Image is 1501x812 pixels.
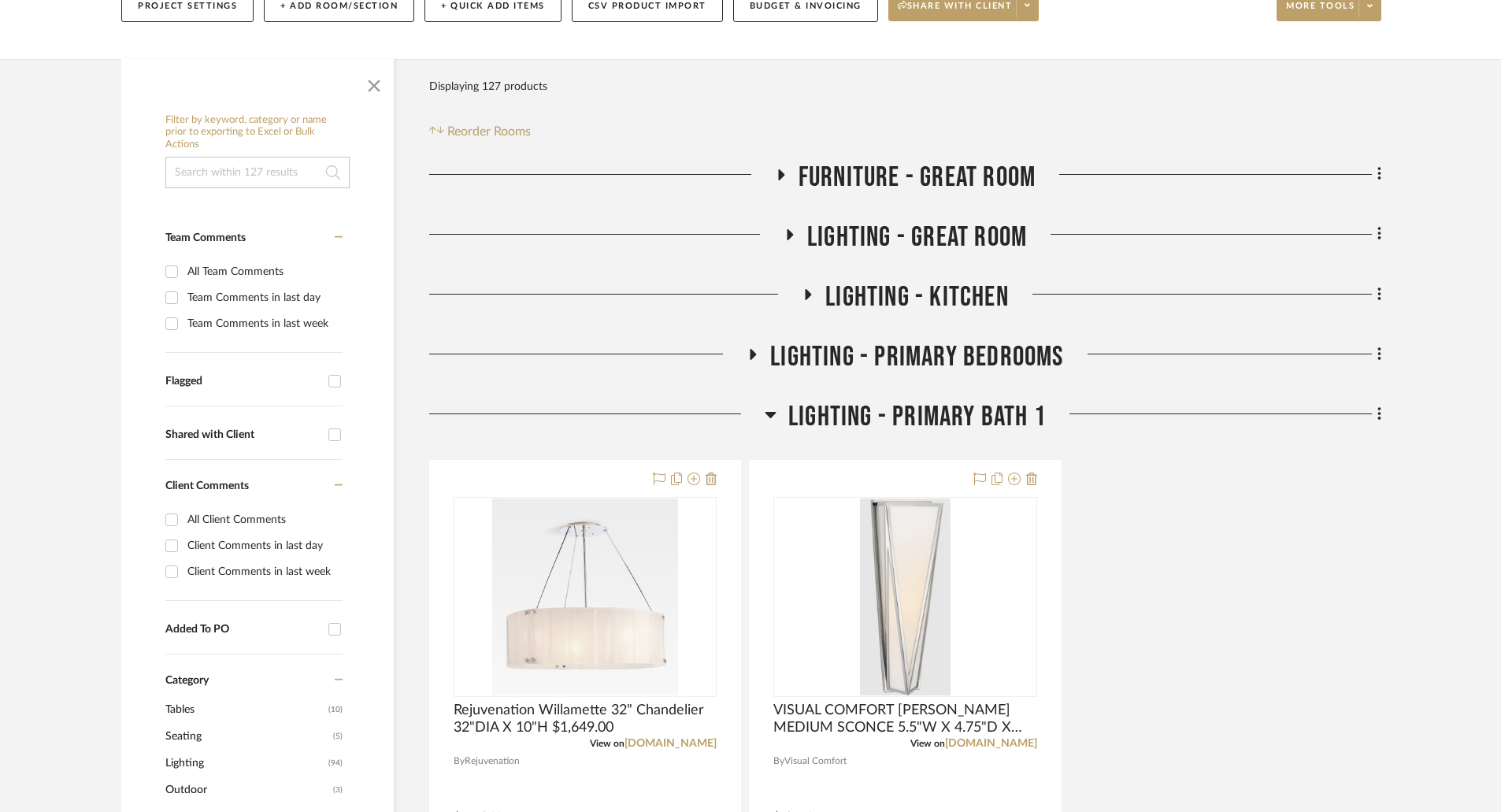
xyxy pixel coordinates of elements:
img: Rejuvenation Willamette 32" Chandelier 32"DIA X 10"H $1,649.00 [492,499,678,695]
span: (5) [333,724,343,749]
span: LIGHTING - PRIMARY BATH 1 [788,400,1046,434]
button: Reorder Rooms [429,122,531,141]
div: Flagged [165,375,321,388]
img: VISUAL COMFORT LORINO MEDIUM SCONCE 5.5"W X 4.75"D X 17.75"H [860,499,951,695]
span: Visual Comfort [784,754,847,769]
span: LIGHTING - PRIMARY BEDROOMS [770,340,1063,374]
div: Client Comments in last week [187,559,339,584]
span: View on [910,739,945,748]
span: (3) [333,777,343,803]
span: Reorder Rooms [447,122,531,141]
div: Team Comments in last day [187,285,339,310]
span: Category [165,674,209,688]
div: Displaying 127 products [429,71,547,102]
a: [DOMAIN_NAME] [945,738,1037,749]
span: Seating [165,723,329,750]
span: VISUAL COMFORT [PERSON_NAME] MEDIUM SCONCE 5.5"W X 4.75"D X 17.75"H [773,702,1036,736]
span: (94) [328,751,343,776]
span: Client Comments [165,480,249,491]
span: (10) [328,697,343,722]
div: Team Comments in last week [187,311,339,336]
input: Search within 127 results [165,157,350,188]
span: Team Comments [165,232,246,243]
span: Tables [165,696,324,723]
div: All Team Comments [187,259,339,284]
span: FURNITURE - GREAT ROOM [799,161,1036,195]
h6: Filter by keyword, category or name prior to exporting to Excel or Bulk Actions [165,114,350,151]
div: Client Comments in last day [187,533,339,558]
span: Rejuvenation [465,754,520,769]
div: All Client Comments [187,507,339,532]
span: By [454,754,465,769]
button: Close [358,67,390,98]
div: Shared with Client [165,428,321,442]
span: View on [590,739,624,748]
span: LIGHTING - KITCHEN [825,280,1009,314]
span: Lighting [165,750,324,777]
span: LIGHTING - GREAT ROOM [807,221,1027,254]
span: Rejuvenation Willamette 32" Chandelier 32"DIA X 10"H $1,649.00 [454,702,717,736]
span: Outdoor [165,777,329,803]
span: By [773,754,784,769]
a: [DOMAIN_NAME] [624,738,717,749]
div: Added To PO [165,623,321,636]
